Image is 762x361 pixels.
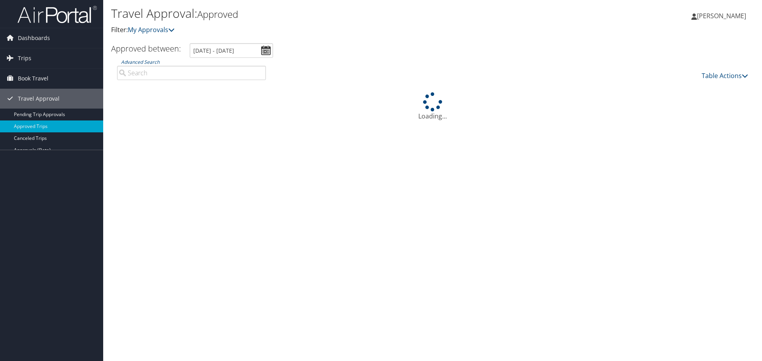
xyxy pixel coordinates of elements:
[691,4,754,28] a: [PERSON_NAME]
[697,11,746,20] span: [PERSON_NAME]
[18,28,50,48] span: Dashboards
[111,43,181,54] h3: Approved between:
[17,5,97,24] img: airportal-logo.png
[128,25,175,34] a: My Approvals
[111,5,540,22] h1: Travel Approval:
[702,71,748,80] a: Table Actions
[18,48,31,68] span: Trips
[190,43,273,58] input: [DATE] - [DATE]
[197,8,238,21] small: Approved
[121,59,160,65] a: Advanced Search
[111,25,540,35] p: Filter:
[18,69,48,88] span: Book Travel
[18,89,60,109] span: Travel Approval
[111,92,754,121] div: Loading...
[117,66,266,80] input: Advanced Search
